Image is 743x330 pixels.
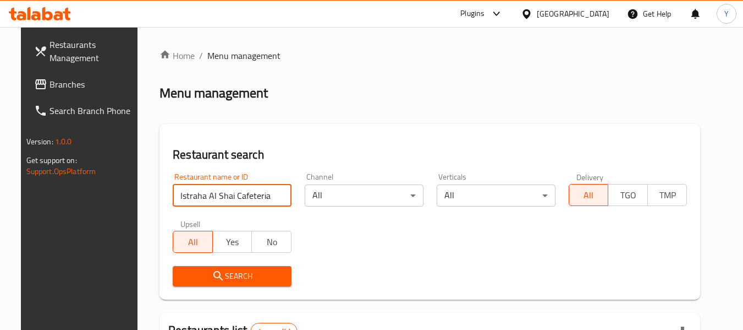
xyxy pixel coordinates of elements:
[25,31,145,71] a: Restaurants Management
[159,84,268,102] h2: Menu management
[537,8,609,20] div: [GEOGRAPHIC_DATA]
[159,49,700,62] nav: breadcrumb
[608,184,648,206] button: TGO
[55,134,72,149] span: 1.0.0
[159,49,195,62] a: Home
[49,38,136,64] span: Restaurants Management
[173,185,291,207] input: Search for restaurant name or ID..
[173,266,291,286] button: Search
[305,185,423,207] div: All
[180,220,201,228] label: Upsell
[251,231,291,253] button: No
[437,185,555,207] div: All
[199,49,203,62] li: /
[49,104,136,117] span: Search Branch Phone
[26,164,96,178] a: Support.OpsPlatform
[574,187,604,203] span: All
[724,8,729,20] span: Y
[207,49,280,62] span: Menu management
[647,184,687,206] button: TMP
[25,71,145,98] a: Branches
[576,173,604,181] label: Delivery
[173,147,687,163] h2: Restaurant search
[25,98,145,124] a: Search Branch Phone
[460,7,485,20] div: Plugins
[217,234,248,250] span: Yes
[26,134,53,149] span: Version:
[256,234,287,250] span: No
[212,231,252,253] button: Yes
[181,269,283,283] span: Search
[613,187,643,203] span: TGO
[178,234,208,250] span: All
[569,184,609,206] button: All
[173,231,213,253] button: All
[49,78,136,91] span: Branches
[26,153,77,167] span: Get support on:
[652,187,683,203] span: TMP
